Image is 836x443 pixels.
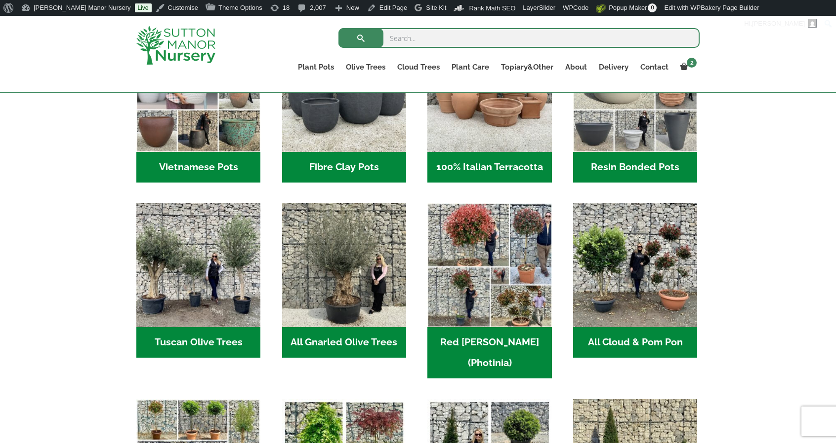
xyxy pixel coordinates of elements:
[573,327,697,358] h2: All Cloud & Pom Pon
[338,28,700,48] input: Search...
[136,152,260,183] h2: Vietnamese Pots
[559,60,593,74] a: About
[687,58,697,68] span: 2
[573,152,697,183] h2: Resin Bonded Pots
[752,20,805,27] span: [PERSON_NAME]
[593,60,634,74] a: Delivery
[427,28,551,183] a: Visit product category 100% Italian Terracotta
[446,60,495,74] a: Plant Care
[282,203,406,358] a: Visit product category All Gnarled Olive Trees
[136,203,260,327] img: Home - 7716AD77 15EA 4607 B135 B37375859F10
[136,28,260,183] a: Visit product category Vietnamese Pots
[282,28,406,183] a: Visit product category Fibre Clay Pots
[426,4,446,11] span: Site Kit
[136,203,260,358] a: Visit product category Tuscan Olive Trees
[573,28,697,183] a: Visit product category Resin Bonded Pots
[469,4,515,12] span: Rank Math SEO
[573,203,697,327] img: Home - A124EB98 0980 45A7 B835 C04B779F7765
[427,152,551,183] h2: 100% Italian Terracotta
[136,327,260,358] h2: Tuscan Olive Trees
[495,60,559,74] a: Topiary&Other
[282,203,406,327] img: Home - 5833C5B7 31D0 4C3A 8E42 DB494A1738DB
[282,327,406,358] h2: All Gnarled Olive Trees
[391,60,446,74] a: Cloud Trees
[427,327,551,378] h2: Red [PERSON_NAME] (Photinia)
[427,203,551,378] a: Visit product category Red Robin (Photinia)
[340,60,391,74] a: Olive Trees
[674,60,700,74] a: 2
[741,16,821,32] a: Hi,
[135,3,152,12] a: Live
[648,3,657,12] span: 0
[292,60,340,74] a: Plant Pots
[282,152,406,183] h2: Fibre Clay Pots
[427,203,551,327] img: Home - F5A23A45 75B5 4929 8FB2 454246946332
[634,60,674,74] a: Contact
[573,203,697,358] a: Visit product category All Cloud & Pom Pon
[136,26,215,65] img: logo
